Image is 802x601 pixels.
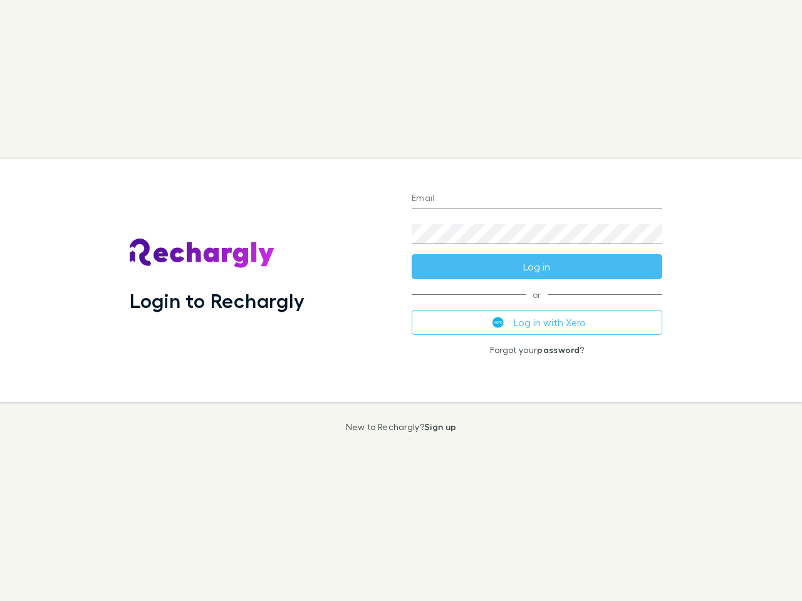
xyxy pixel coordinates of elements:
p: Forgot your ? [412,345,662,355]
span: or [412,294,662,295]
img: Xero's logo [492,317,504,328]
button: Log in [412,254,662,279]
a: password [537,344,580,355]
p: New to Rechargly? [346,422,457,432]
h1: Login to Rechargly [130,289,305,312]
a: Sign up [424,421,456,432]
button: Log in with Xero [412,310,662,335]
img: Rechargly's Logo [130,239,275,269]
